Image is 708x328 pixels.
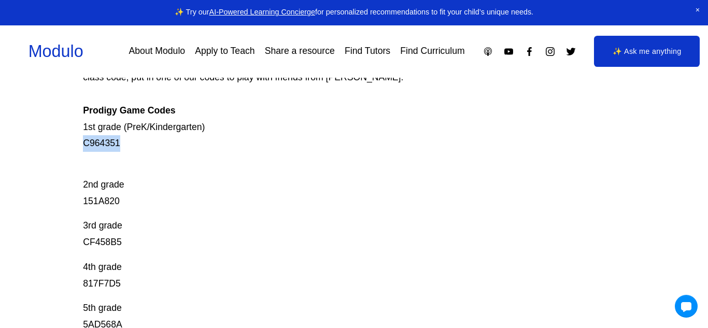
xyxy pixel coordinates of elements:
p: Prodigy is our go-to mastery- based tool to give kids lots of fun, engaging math problems while e... [83,4,570,152]
a: Instagram [545,46,556,57]
a: AI-Powered Learning Concierge [209,8,315,16]
a: Apply to Teach [195,42,254,61]
a: Modulo [29,42,83,61]
a: Find Tutors [345,42,390,61]
a: Find Curriculum [400,42,464,61]
a: About Modulo [129,42,185,61]
strong: Prodigy Game Codes [83,105,175,116]
p: 4th grade 817F7D5 [83,259,570,292]
a: Share a resource [265,42,335,61]
a: YouTube [503,46,514,57]
a: Apple Podcasts [483,46,493,57]
p: 2nd grade 151A820 [83,160,570,209]
a: Twitter [565,46,576,57]
a: Facebook [524,46,535,57]
p: 3rd grade CF458B5 [83,218,570,251]
a: ✨ Ask me anything [594,36,700,67]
